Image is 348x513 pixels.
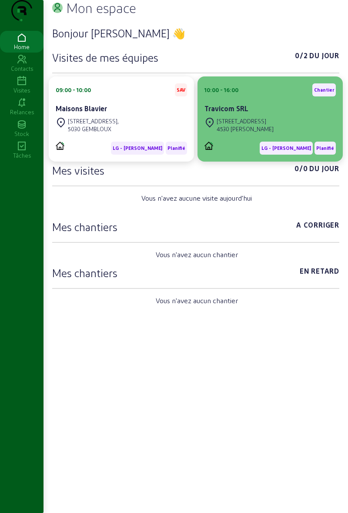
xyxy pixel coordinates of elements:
[141,193,252,203] span: Vous n'avez aucune visite aujourd'hui
[295,50,308,64] span: 0/2
[156,295,238,306] span: Vous n'avez aucun chantier
[68,117,119,125] div: [STREET_ADDRESS],
[52,50,158,64] h3: Visites de mes équipes
[300,266,339,280] span: En retard
[261,145,311,151] span: LG - [PERSON_NAME]
[156,249,238,260] span: Vous n'avez aucun chantier
[294,163,308,177] span: 0/0
[204,142,213,150] img: PVELEC
[217,125,274,133] div: 4530 [PERSON_NAME]
[167,145,185,151] span: Planifié
[68,125,119,133] div: 5030 GEMBLOUX
[309,163,339,177] span: Du jour
[56,104,107,113] cam-card-title: Maisons Blavier
[52,26,339,40] h3: Bonjour [PERSON_NAME] 👋
[316,145,334,151] span: Planifié
[309,50,339,64] span: Du jour
[177,87,185,93] span: SAV
[204,104,248,113] cam-card-title: Travicom SRL
[56,142,64,150] img: PVELEC
[52,266,117,280] h3: Mes chantiers
[314,87,334,93] span: Chantier
[204,86,238,94] div: 10:00 - 16:00
[52,220,117,234] h3: Mes chantiers
[56,86,91,94] div: 09:00 - 10:00
[52,163,104,177] h3: Mes visites
[296,220,339,234] span: A corriger
[113,145,162,151] span: LG - [PERSON_NAME]
[217,117,274,125] div: [STREET_ADDRESS]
